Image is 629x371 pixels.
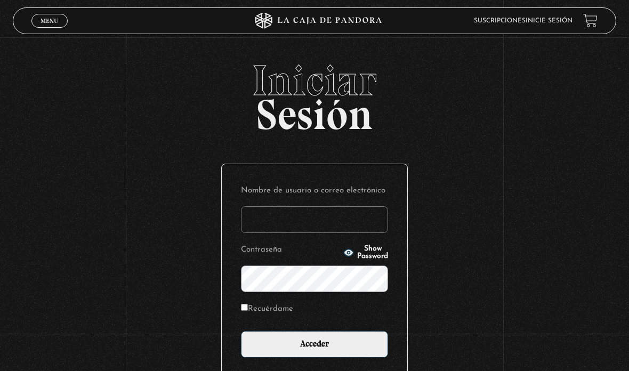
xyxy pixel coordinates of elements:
input: Acceder [241,331,388,358]
h2: Sesión [13,59,617,127]
span: Iniciar [13,59,617,102]
label: Nombre de usuario o correo electrónico [241,183,388,198]
a: Suscripciones [474,18,526,24]
span: Menu [41,18,58,24]
label: Recuérdame [241,302,293,316]
a: Inicie sesión [526,18,572,24]
span: Cerrar [37,27,62,34]
button: Show Password [343,245,388,260]
input: Recuérdame [241,304,248,311]
span: Show Password [357,245,388,260]
label: Contraseña [241,243,340,257]
a: View your shopping cart [583,13,598,28]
